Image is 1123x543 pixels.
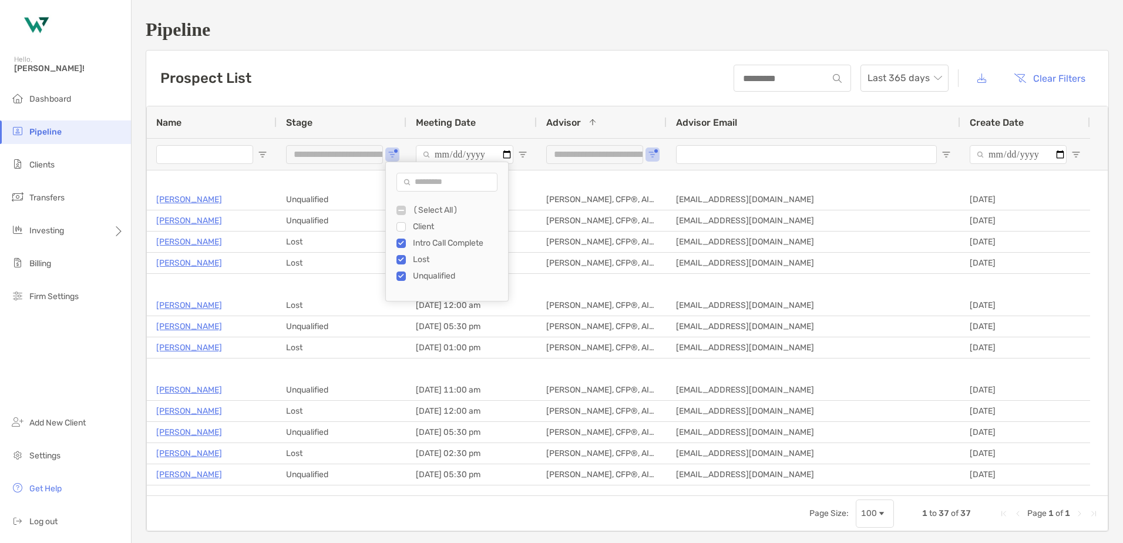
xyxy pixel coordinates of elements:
span: Create Date [970,117,1024,128]
p: [PERSON_NAME] [156,340,222,355]
a: [PERSON_NAME] [156,446,222,461]
h3: Prospect List [160,70,251,86]
span: Dashboard [29,94,71,104]
button: Open Filter Menu [648,150,657,159]
div: Lost [277,295,406,316]
div: [EMAIL_ADDRESS][DOMAIN_NAME] [667,189,960,210]
div: [EMAIL_ADDRESS][DOMAIN_NAME] [667,253,960,273]
div: Column Filter [385,162,509,301]
h1: Pipeline [146,19,1109,41]
img: firm-settings icon [11,289,25,303]
span: Clients [29,160,55,170]
a: [PERSON_NAME] [156,234,222,249]
div: Client [413,222,501,232]
span: Transfers [29,193,65,203]
div: [PERSON_NAME], CFP®, AIF®, CPFA [537,295,667,316]
span: Billing [29,259,51,269]
span: Stage [286,117,312,128]
div: Lost [277,443,406,464]
div: [DATE] [960,189,1090,210]
span: 37 [939,508,949,518]
input: Search filter values [396,173,497,192]
div: [DATE] [960,253,1090,273]
img: transfers icon [11,190,25,204]
div: [DATE] 01:00 pm [406,337,537,358]
div: [DATE] 05:30 pm [406,316,537,337]
div: [EMAIL_ADDRESS][DOMAIN_NAME] [667,210,960,231]
button: Open Filter Menu [518,150,527,159]
input: Create Date Filter Input [970,145,1067,164]
div: Unqualified [277,316,406,337]
img: get-help icon [11,481,25,495]
div: [DATE] [960,380,1090,400]
div: Unqualified [277,210,406,231]
div: [DATE] [960,210,1090,231]
span: Get Help [29,484,62,494]
div: Page Size: [809,508,849,518]
span: Firm Settings [29,291,79,301]
span: Advisor Email [676,117,737,128]
button: Open Filter Menu [258,150,267,159]
span: Log out [29,517,58,527]
div: [PERSON_NAME], CFP®, AIF®, CPFA [537,337,667,358]
div: 100 [861,508,877,518]
span: 1 [1065,508,1070,518]
div: [DATE] 05:30 pm [406,464,537,485]
div: Last Page [1089,509,1098,518]
div: [DATE] [960,295,1090,316]
div: Lost [277,232,406,252]
div: [PERSON_NAME], CFP®, AIF®, CPFA [537,380,667,400]
img: add_new_client icon [11,415,25,429]
div: [DATE] [960,464,1090,485]
div: [PERSON_NAME], CFP®, AIF®, CPFA [537,189,667,210]
img: Zoe Logo [14,5,56,47]
input: Name Filter Input [156,145,253,164]
div: Unqualified [277,380,406,400]
img: input icon [833,74,842,83]
div: Lost [413,254,501,264]
button: Open Filter Menu [388,150,397,159]
span: of [1055,508,1063,518]
div: [DATE] [960,337,1090,358]
span: 1 [922,508,927,518]
img: dashboard icon [11,91,25,105]
a: [PERSON_NAME] [156,425,222,440]
span: 37 [960,508,971,518]
div: [EMAIL_ADDRESS][DOMAIN_NAME] [667,401,960,421]
a: [PERSON_NAME] [156,383,222,397]
div: Intro Call Complete [413,238,501,248]
div: Unqualified [277,189,406,210]
button: Open Filter Menu [942,150,951,159]
div: [EMAIL_ADDRESS][DOMAIN_NAME] [667,337,960,358]
div: [EMAIL_ADDRESS][DOMAIN_NAME] [667,422,960,443]
div: [DATE] 05:30 pm [406,422,537,443]
span: Investing [29,226,64,236]
a: [PERSON_NAME] [156,404,222,418]
div: [DATE] 11:00 am [406,380,537,400]
div: [DATE] [960,443,1090,464]
div: [EMAIL_ADDRESS][DOMAIN_NAME] [667,380,960,400]
div: Lost [277,401,406,421]
p: [PERSON_NAME] [156,319,222,334]
div: [EMAIL_ADDRESS][DOMAIN_NAME] [667,295,960,316]
div: [PERSON_NAME], CFP®, AIF®, CPFA [537,316,667,337]
div: [PERSON_NAME], CFP®, AIF®, CPFA [537,464,667,485]
div: [DATE] [960,316,1090,337]
div: [EMAIL_ADDRESS][DOMAIN_NAME] [667,316,960,337]
div: [EMAIL_ADDRESS][DOMAIN_NAME] [667,464,960,485]
img: pipeline icon [11,124,25,138]
div: Previous Page [1013,509,1023,518]
div: [DATE] [960,422,1090,443]
div: Lost [277,253,406,273]
button: Clear Filters [1005,65,1094,91]
div: [PERSON_NAME], CFP®, AIF®, CPFA [537,232,667,252]
img: billing icon [11,256,25,270]
div: Unqualified [413,271,501,281]
div: Unqualified [277,464,406,485]
a: [PERSON_NAME] [156,213,222,228]
span: of [951,508,959,518]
